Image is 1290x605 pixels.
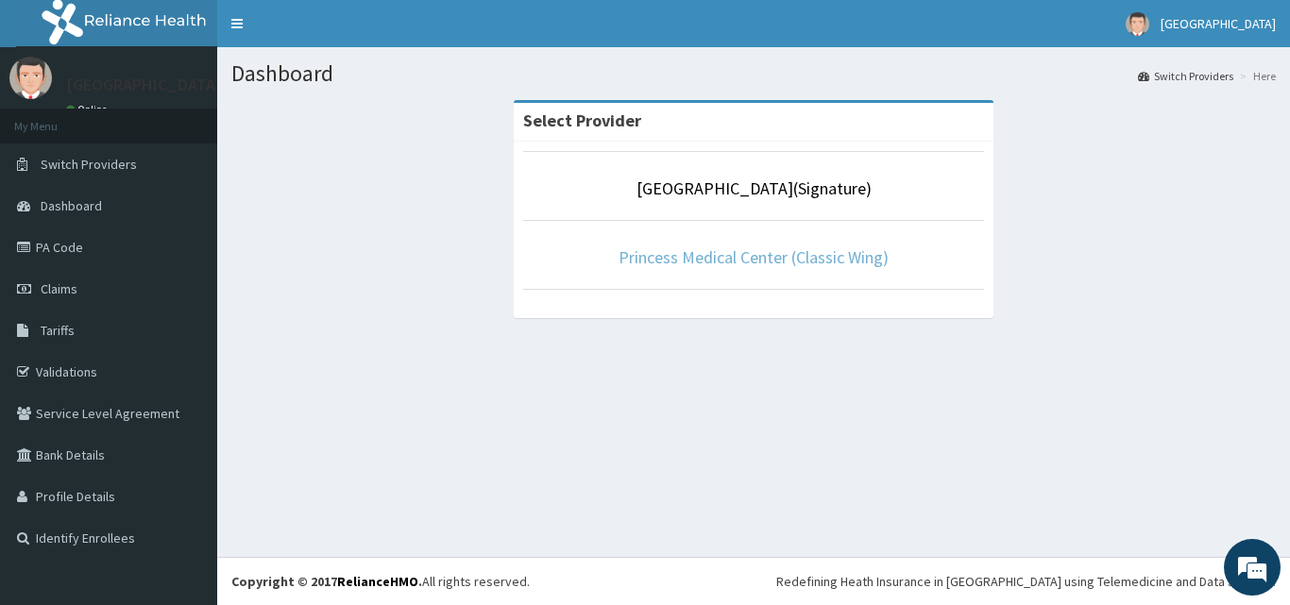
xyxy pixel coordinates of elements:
span: [GEOGRAPHIC_DATA] [1161,15,1276,32]
img: d_794563401_company_1708531726252_794563401 [35,94,76,142]
span: Claims [41,280,77,297]
a: Princess Medical Center (Classic Wing) [619,246,889,268]
footer: All rights reserved. [217,557,1290,605]
strong: Copyright © 2017 . [231,573,422,590]
div: Minimize live chat window [310,9,355,55]
img: User Image [9,57,52,99]
li: Here [1235,68,1276,84]
a: RelianceHMO [337,573,418,590]
span: Switch Providers [41,156,137,173]
img: User Image [1126,12,1149,36]
a: [GEOGRAPHIC_DATA](Signature) [637,177,872,199]
a: Online [66,103,111,116]
h1: Dashboard [231,61,1276,86]
strong: Select Provider [523,109,641,131]
div: Chat with us now [98,106,317,130]
textarea: Type your message and hit 'Enter' [9,404,360,470]
span: Dashboard [41,197,102,214]
span: We're online! [110,182,261,373]
div: Redefining Heath Insurance in [GEOGRAPHIC_DATA] using Telemedicine and Data Science! [776,572,1276,591]
a: Switch Providers [1138,68,1233,84]
p: [GEOGRAPHIC_DATA] [66,76,222,93]
span: Tariffs [41,322,75,339]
